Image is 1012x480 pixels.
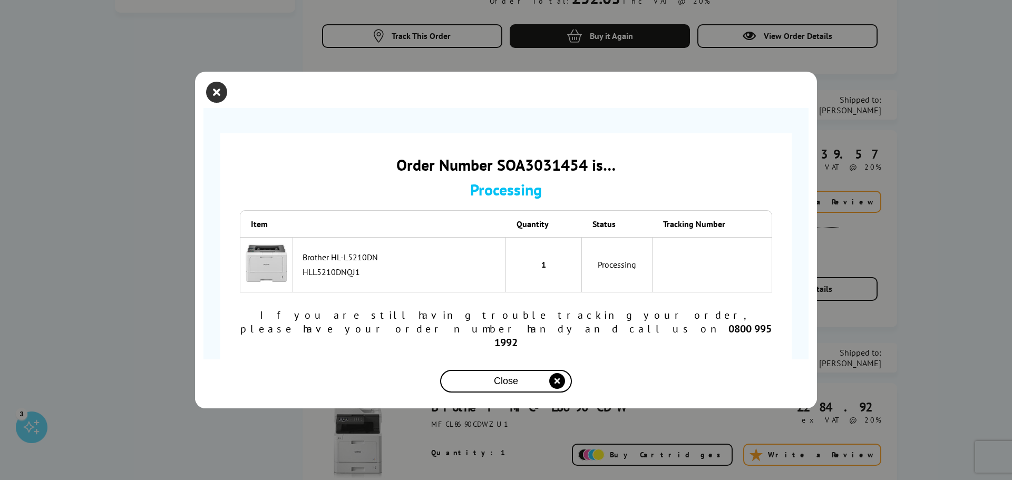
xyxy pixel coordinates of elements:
[506,237,582,292] td: 1
[246,243,287,285] img: Brother HL-L5210DN
[494,376,518,387] span: Close
[240,179,772,200] div: Processing
[440,370,572,393] button: close modal
[494,322,772,349] b: 0800 995 1992
[240,154,772,175] div: Order Number SOA3031454 is…
[240,210,293,237] th: Item
[240,308,772,349] div: If you are still having trouble tracking your order, please have your order number handy and call...
[582,210,653,237] th: Status
[653,210,772,237] th: Tracking Number
[303,252,500,262] div: Brother HL-L5210DN
[582,237,653,292] td: Processing
[303,267,500,277] div: HLL5210DNQJ1
[506,210,582,237] th: Quantity
[209,84,225,100] button: close modal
